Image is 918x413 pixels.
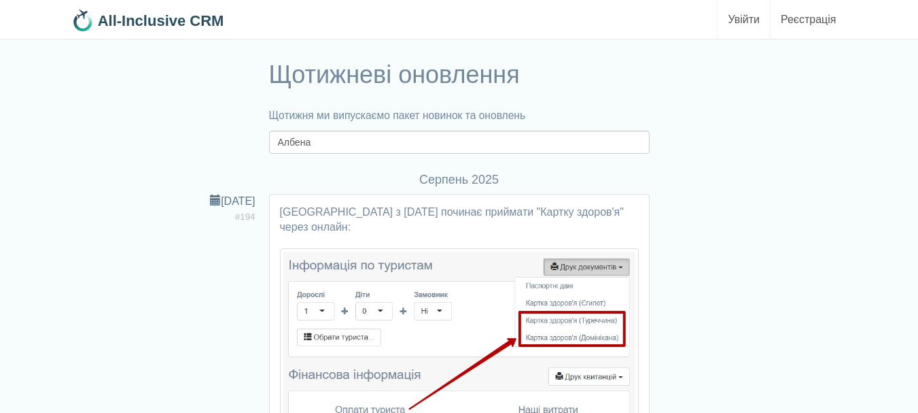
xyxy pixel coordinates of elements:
[269,61,650,88] h1: Щотижневі оновлення
[235,212,255,222] span: #194
[210,195,255,207] a: [DATE]
[98,12,224,29] b: All-Inclusive CRM
[269,108,650,124] p: Щотижня ми випускаємо пакет новинок та оновлень
[72,10,94,31] img: 32x32.png
[72,174,847,187] h4: серпень 2025
[269,131,650,154] input: Пошук новини за словом
[280,205,639,235] p: [GEOGRAPHIC_DATA] з [DATE] починає приймати "Картку здоров'я" через онлайн:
